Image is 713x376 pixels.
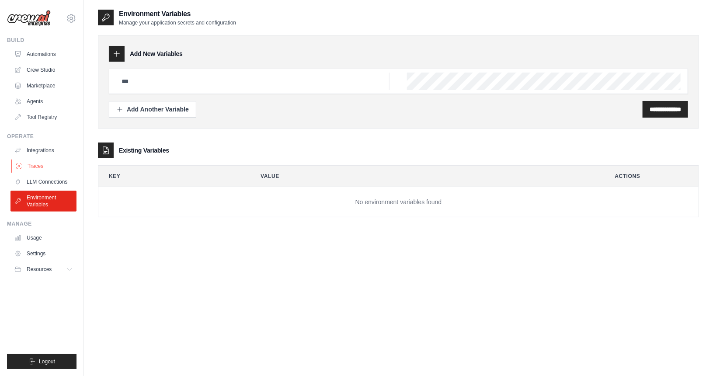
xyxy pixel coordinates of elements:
p: Manage your application secrets and configuration [119,19,236,26]
h3: Existing Variables [119,146,169,155]
a: Agents [10,94,77,108]
th: Actions [605,166,699,187]
button: Resources [10,262,77,276]
div: Manage [7,220,77,227]
button: Add Another Variable [109,101,196,118]
button: Logout [7,354,77,369]
a: Settings [10,247,77,261]
a: Marketplace [10,79,77,93]
span: Resources [27,266,52,273]
th: Value [250,166,597,187]
div: Add Another Variable [116,105,189,114]
a: Tool Registry [10,110,77,124]
h3: Add New Variables [130,49,183,58]
a: Usage [10,231,77,245]
div: Operate [7,133,77,140]
td: No environment variables found [98,187,699,217]
a: Traces [11,159,77,173]
th: Key [98,166,243,187]
a: Crew Studio [10,63,77,77]
a: Automations [10,47,77,61]
img: Logo [7,10,51,27]
a: Environment Variables [10,191,77,212]
span: Logout [39,358,55,365]
h2: Environment Variables [119,9,236,19]
a: LLM Connections [10,175,77,189]
a: Integrations [10,143,77,157]
div: Build [7,37,77,44]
